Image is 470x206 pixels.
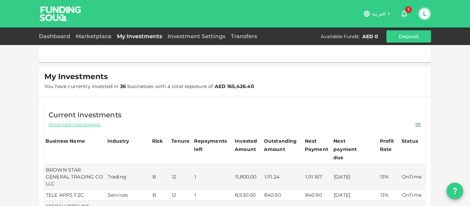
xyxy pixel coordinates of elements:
[305,137,331,153] div: Next Payment
[402,137,419,145] div: Status
[39,33,73,40] a: Dashboard
[379,164,400,189] td: 13%
[234,164,263,189] td: 11,800.00
[49,109,121,120] span: Current Investments
[165,33,228,40] a: Investment Settings
[304,164,332,189] td: 1,111.167
[333,137,368,162] div: Next payment due
[106,189,151,201] td: Services
[235,137,262,153] div: Invested Amount
[171,137,190,145] div: Tenure
[304,189,332,201] td: 840.90
[193,164,234,189] td: 1
[106,164,151,189] td: Trading
[194,137,228,153] div: Repayments left
[321,33,360,40] div: Available Funds :
[215,83,254,89] strong: AED 165,426.40
[107,137,129,145] div: Industry
[332,189,379,201] td: [DATE]
[379,189,400,201] td: 13%
[170,164,193,189] td: 12
[447,183,463,199] button: question
[386,30,431,43] button: Deposit
[45,137,85,145] div: Business Name
[44,189,106,201] td: TELE APPS FZC
[405,6,412,13] span: 1
[193,189,234,201] td: 1
[264,137,298,153] div: Outstanding Amount
[263,164,304,189] td: 1,111.24
[372,11,386,17] span: العربية
[151,189,170,201] td: B
[44,164,106,189] td: BROWN STAR GENERAL TRADING CO LLC
[400,164,426,189] td: OnTime
[228,33,260,40] a: Transfers
[400,189,426,201] td: OnTime
[114,33,165,40] a: My Investments
[120,83,126,89] strong: 36
[170,189,193,201] td: 12
[73,33,114,40] a: Marketplace
[152,137,166,145] div: Risk
[332,164,379,189] td: [DATE]
[419,9,430,19] button: L
[362,33,378,40] div: AED 0
[380,137,399,153] div: Profit Rate
[397,7,411,21] button: 1
[44,83,254,89] span: You have currently invested in businesses with a total exposure of
[44,72,108,82] span: My Investments
[151,164,170,189] td: B
[234,189,263,201] td: 8,930.00
[263,189,304,201] td: 840.90
[49,121,100,128] span: Show past investments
